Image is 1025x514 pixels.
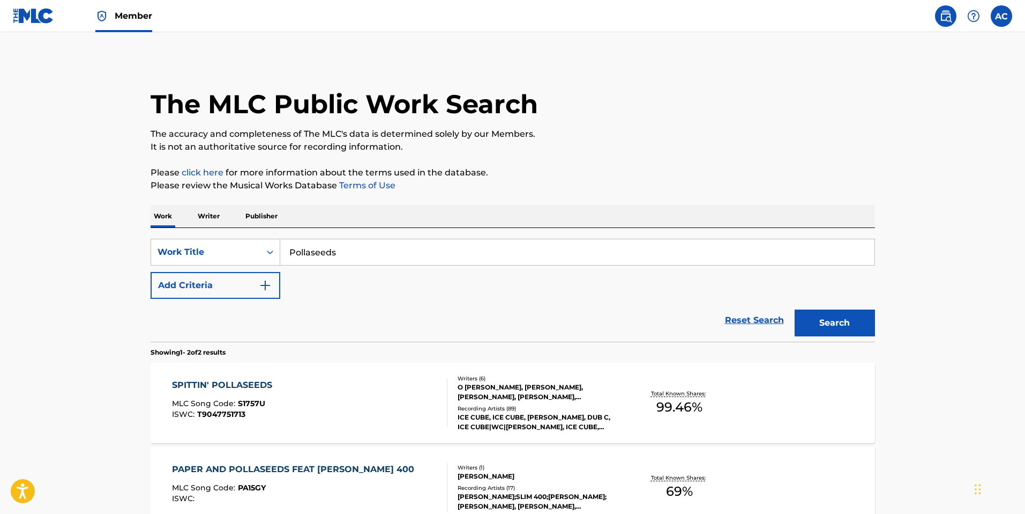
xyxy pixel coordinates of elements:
p: Work [151,205,175,227]
p: Please review the Musical Works Database [151,179,875,192]
div: O [PERSON_NAME], [PERSON_NAME], [PERSON_NAME], [PERSON_NAME], [PERSON_NAME], [PERSON_NAME] [458,383,619,402]
div: Drag [975,473,981,505]
iframe: Chat Widget [971,462,1025,514]
p: Total Known Shares: [651,474,708,482]
a: Public Search [935,5,956,27]
div: [PERSON_NAME] [458,472,619,481]
div: PAPER AND POLLASEEDS FEAT [PERSON_NAME] 400 [172,463,420,476]
div: [PERSON_NAME];SLIM 400;[PERSON_NAME];[PERSON_NAME], [PERSON_NAME], [PERSON_NAME], [PERSON_NAME], ... [458,492,619,511]
span: Member [115,10,152,22]
a: click here [182,167,223,178]
div: Work Title [158,246,254,259]
span: MLC Song Code : [172,399,238,408]
a: Reset Search [720,309,789,332]
div: Writers ( 6 ) [458,375,619,383]
p: Writer [194,205,223,227]
p: Total Known Shares: [651,390,708,398]
a: Terms of Use [337,180,395,190]
div: User Menu [991,5,1012,27]
p: Please for more information about the terms used in the database. [151,166,875,179]
div: Recording Artists ( 89 ) [458,405,619,413]
div: Recording Artists ( 17 ) [458,484,619,492]
form: Search Form [151,239,875,342]
span: 99.46 % [656,398,702,417]
p: It is not an authoritative source for recording information. [151,141,875,153]
a: SPITTIN' POLLASEEDSMLC Song Code:S1757UISWC:T9047751713Writers (6)O [PERSON_NAME], [PERSON_NAME],... [151,363,875,443]
img: MLC Logo [13,8,54,24]
span: 69 % [666,482,693,501]
p: The accuracy and completeness of The MLC's data is determined solely by our Members. [151,128,875,141]
span: T9047751713 [197,409,245,419]
span: S1757U [238,399,265,408]
img: Top Rightsholder [95,10,108,23]
img: help [967,10,980,23]
img: search [939,10,952,23]
span: ISWC : [172,494,197,503]
span: ISWC : [172,409,197,419]
div: Help [963,5,984,27]
span: PA15GY [238,483,266,493]
button: Search [795,310,875,336]
div: ICE CUBE, ICE CUBE, [PERSON_NAME], DUB C, ICE CUBE|WC|[PERSON_NAME], ICE CUBE, [PERSON_NAME], DUB... [458,413,619,432]
h1: The MLC Public Work Search [151,88,538,120]
span: MLC Song Code : [172,483,238,493]
p: Showing 1 - 2 of 2 results [151,348,226,357]
p: Publisher [242,205,281,227]
iframe: Resource Center [995,342,1025,428]
div: SPITTIN' POLLASEEDS [172,379,278,392]
div: Writers ( 1 ) [458,464,619,472]
img: 9d2ae6d4665cec9f34b9.svg [259,279,272,292]
button: Add Criteria [151,272,280,299]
